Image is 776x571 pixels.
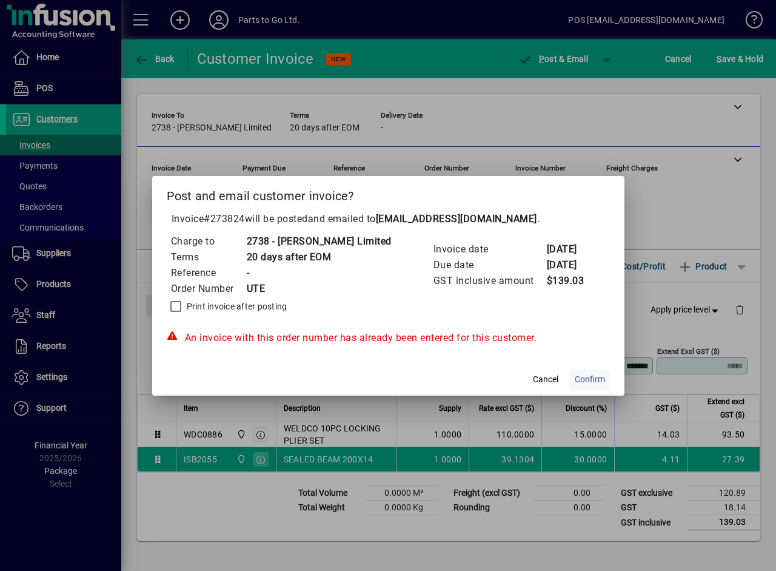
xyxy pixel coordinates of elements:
label: Print invoice after posting [184,300,287,313]
h2: Post and email customer invoice? [152,176,624,211]
td: Terms [170,249,246,265]
button: Confirm [570,369,610,391]
td: Invoice date [433,242,546,257]
td: $139.03 [546,273,595,289]
b: [EMAIL_ADDRESS][DOMAIN_NAME] [376,213,537,225]
span: Confirm [575,373,605,386]
p: Invoice will be posted . [167,212,610,226]
td: 2738 - [PERSON_NAME] Limited [246,234,392,249]
td: Reference [170,265,246,281]
span: Cancel [533,373,558,386]
td: UTE [246,281,392,297]
td: Order Number [170,281,246,297]
div: An invoice with this order number has already been entered for this customer. [167,331,610,345]
button: Cancel [526,369,565,391]
td: 20 days after EOM [246,249,392,265]
td: Charge to [170,234,246,249]
td: Due date [433,257,546,273]
td: [DATE] [546,257,595,273]
td: - [246,265,392,281]
td: GST inclusive amount [433,273,546,289]
span: #273824 [204,213,245,225]
td: [DATE] [546,242,595,257]
span: and emailed to [308,213,537,225]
